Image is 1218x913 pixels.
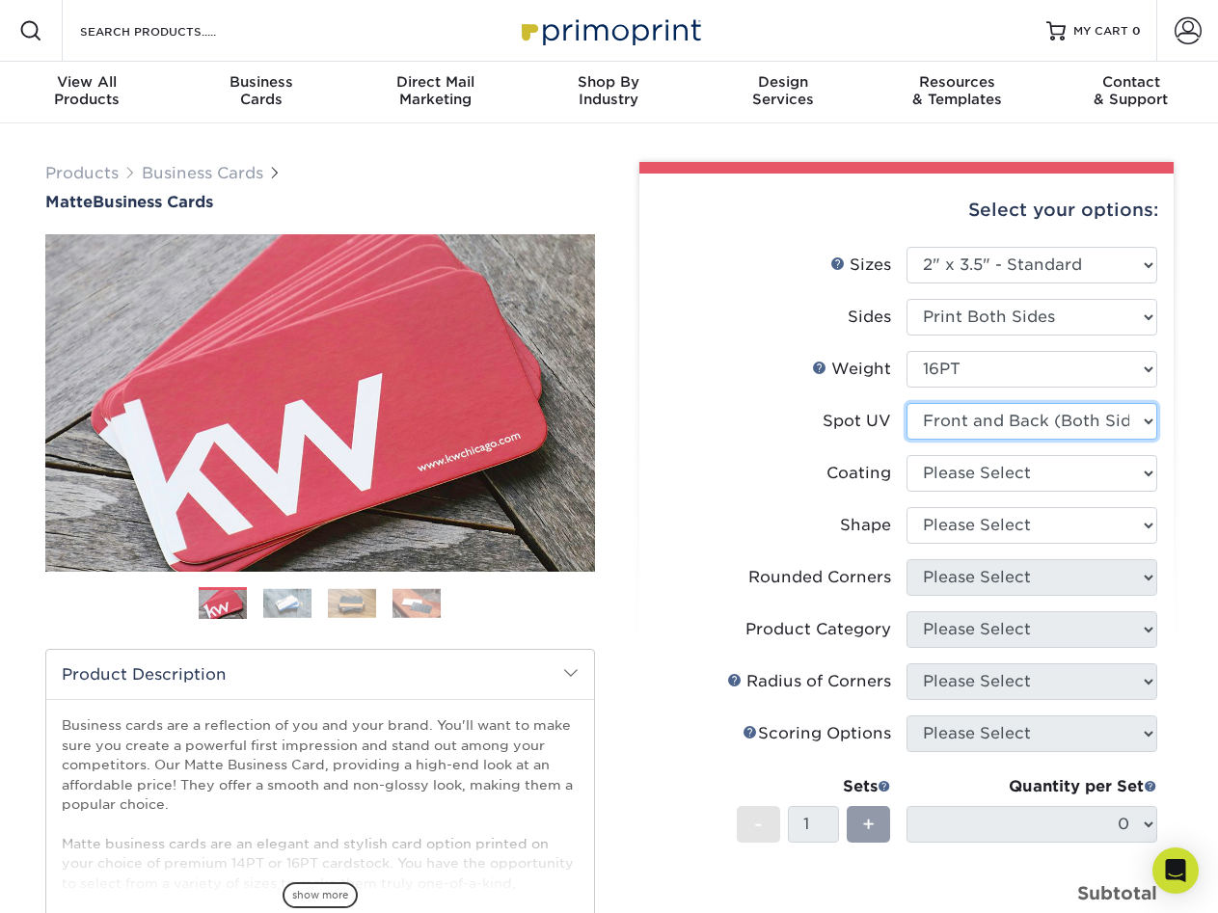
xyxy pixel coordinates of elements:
[870,73,1043,91] span: Resources
[870,73,1043,108] div: & Templates
[745,618,891,641] div: Product Category
[142,164,263,182] a: Business Cards
[696,73,870,91] span: Design
[830,254,891,277] div: Sizes
[45,128,595,678] img: Matte 01
[748,566,891,589] div: Rounded Corners
[1132,24,1141,38] span: 0
[522,62,695,123] a: Shop ByIndustry
[737,775,891,798] div: Sets
[870,62,1043,123] a: Resources& Templates
[199,580,247,629] img: Business Cards 01
[348,62,522,123] a: Direct MailMarketing
[848,306,891,329] div: Sides
[348,73,522,91] span: Direct Mail
[174,62,347,123] a: BusinessCards
[826,462,891,485] div: Coating
[1044,73,1218,108] div: & Support
[862,810,875,839] span: +
[283,882,358,908] span: show more
[174,73,347,108] div: Cards
[46,650,594,699] h2: Product Description
[174,73,347,91] span: Business
[743,722,891,745] div: Scoring Options
[696,62,870,123] a: DesignServices
[812,358,891,381] div: Weight
[522,73,695,91] span: Shop By
[513,10,706,51] img: Primoprint
[1152,847,1199,894] div: Open Intercom Messenger
[348,73,522,108] div: Marketing
[45,193,595,211] h1: Business Cards
[45,193,93,211] span: Matte
[522,73,695,108] div: Industry
[328,588,376,618] img: Business Cards 03
[727,670,891,693] div: Radius of Corners
[78,19,266,42] input: SEARCH PRODUCTS.....
[392,588,441,618] img: Business Cards 04
[1077,882,1157,903] strong: Subtotal
[1044,73,1218,91] span: Contact
[1044,62,1218,123] a: Contact& Support
[45,164,119,182] a: Products
[823,410,891,433] div: Spot UV
[45,193,595,211] a: MatteBusiness Cards
[696,73,870,108] div: Services
[1073,23,1128,40] span: MY CART
[754,810,763,839] span: -
[655,174,1158,247] div: Select your options:
[840,514,891,537] div: Shape
[263,588,311,618] img: Business Cards 02
[907,775,1157,798] div: Quantity per Set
